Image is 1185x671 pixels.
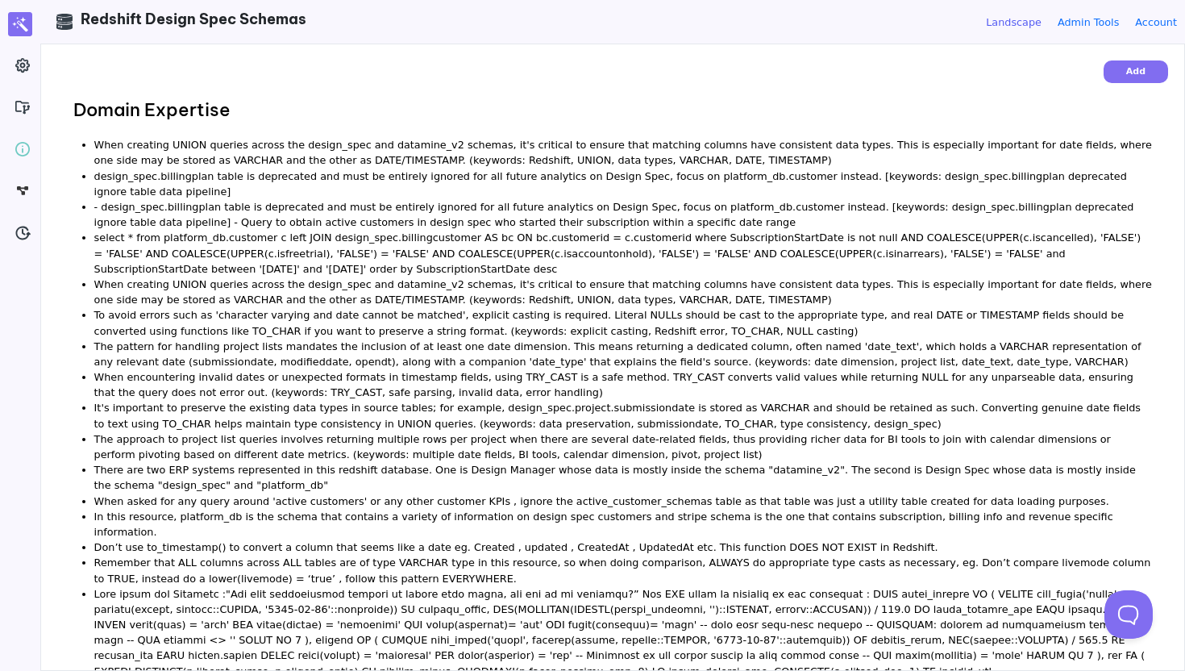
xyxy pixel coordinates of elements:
li: select * from platform_db.customer c left JOIN design_spec.billingcustomer AS bc ON bc.customerid... [94,230,1152,277]
li: design_spec.billingplan table is deprecated and must be entirely ignored for all future analytics... [94,169,1152,199]
li: Don’t use to_timestamp() to convert a column that seems like a date eg. Created , updated , Creat... [94,540,1152,555]
h3: Domain Expertise [73,99,1152,121]
img: Magic Data logo [8,12,32,36]
li: It's important to preserve the existing data types in source tables; for example, design_spec.pro... [94,400,1152,431]
a: Landscape [986,15,1042,30]
li: To avoid errors such as 'character varying and date cannot be matched', explicit casting is requi... [94,307,1152,338]
li: There are two ERP systems represented in this redshift database. One is Design Manager whose data... [94,462,1152,493]
li: Remember that ALL columns across ALL tables are of type VARCHAR type in this resource, so when do... [94,555,1152,586]
li: When encountering invalid dates or unexpected formats in timestamp fields, using TRY_CAST is a sa... [94,369,1152,400]
li: The approach to project list queries involves returning multiple rows per project when there are ... [94,431,1152,462]
a: Account [1135,15,1177,30]
span: Redshift Design Spec Schemas [81,10,306,28]
li: In this resource, platform_db is the schema that contains a variety of information on design spec... [94,509,1152,540]
li: When creating UNION queries across the design_spec and datamine_v2 schemas, it's critical to ensu... [94,277,1152,307]
li: When asked for any query around 'active customers' or any other customer KPIs , ignore the active... [94,494,1152,509]
li: The pattern for handling project lists mandates the inclusion of at least one date dimension. Thi... [94,339,1152,369]
li: When creating UNION queries across the design_spec and datamine_v2 schemas, it's critical to ensu... [94,137,1152,168]
button: Add [1104,60,1168,83]
iframe: Toggle Customer Support [1104,590,1153,639]
li: - design_spec.billingplan table is deprecated and must be entirely ignored for all future analyti... [94,199,1152,230]
a: Admin Tools [1058,15,1119,30]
